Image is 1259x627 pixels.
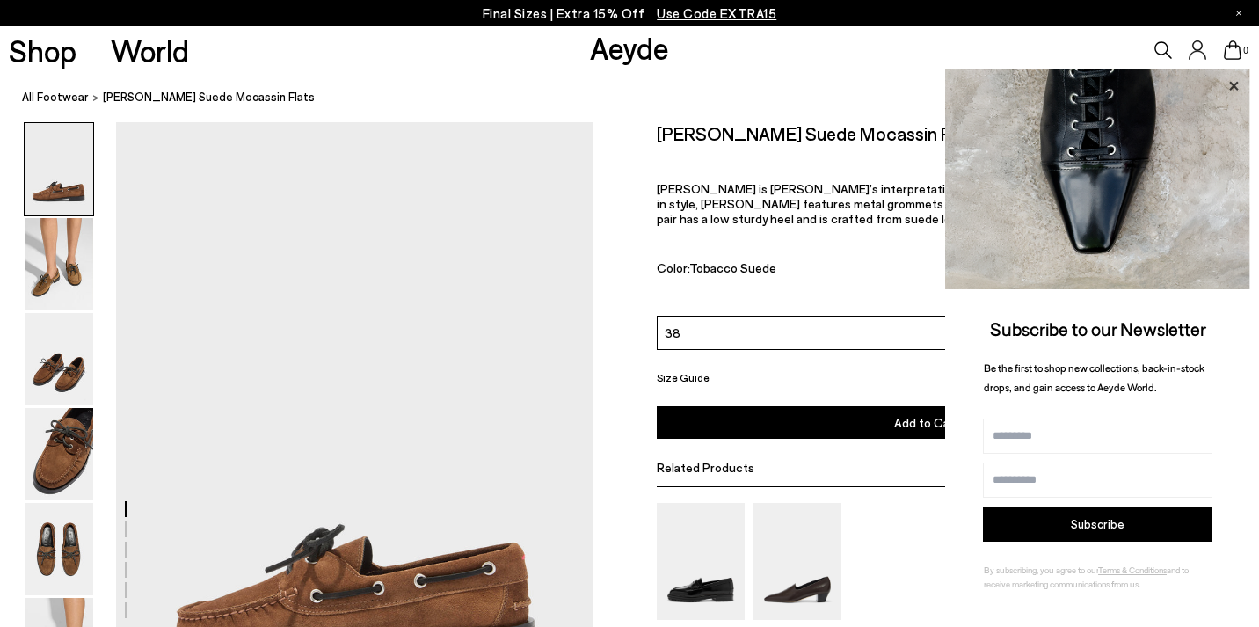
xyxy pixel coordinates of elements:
[25,218,93,310] img: Harris Suede Mocassin Flats - Image 2
[25,408,93,500] img: Harris Suede Mocassin Flats - Image 4
[984,565,1098,575] span: By subscribing, you agree to our
[657,460,754,475] span: Related Products
[22,88,89,106] a: All Footwear
[990,317,1206,339] span: Subscribe to our Newsletter
[111,35,189,66] a: World
[1098,565,1167,575] a: Terms & Conditions
[25,503,93,595] img: Harris Suede Mocassin Flats - Image 5
[945,69,1250,289] img: ca3f721fb6ff708a270709c41d776025.jpg
[894,415,959,430] span: Add to Cart
[103,88,315,106] span: [PERSON_NAME] Suede Mocassin Flats
[25,313,93,405] img: Harris Suede Mocassin Flats - Image 3
[665,324,680,342] span: 38
[983,507,1212,542] button: Subscribe
[657,503,745,620] img: Leon Loafers
[657,181,1188,226] span: [PERSON_NAME] is [PERSON_NAME]’s interpretation of a classic boat shoe. Slip-on and casual in sty...
[657,5,776,21] span: Navigate to /collections/ss25-final-sizes
[657,406,1196,439] button: Add to Cart
[984,361,1204,394] span: Be the first to shop new collections, back-in-stock drops, and gain access to Aeyde World.
[590,29,669,66] a: Aeyde
[483,3,777,25] p: Final Sizes | Extra 15% Off
[657,122,980,144] h2: [PERSON_NAME] Suede Mocassin Flats
[1224,40,1241,60] a: 0
[753,503,841,620] img: Gabby Almond-Toe Loafers
[657,260,1008,281] div: Color:
[25,123,93,215] img: Harris Suede Mocassin Flats - Image 1
[9,35,76,66] a: Shop
[22,74,1259,122] nav: breadcrumb
[689,260,776,275] span: Tobacco Suede
[657,367,710,389] button: Size Guide
[1241,46,1250,55] span: 0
